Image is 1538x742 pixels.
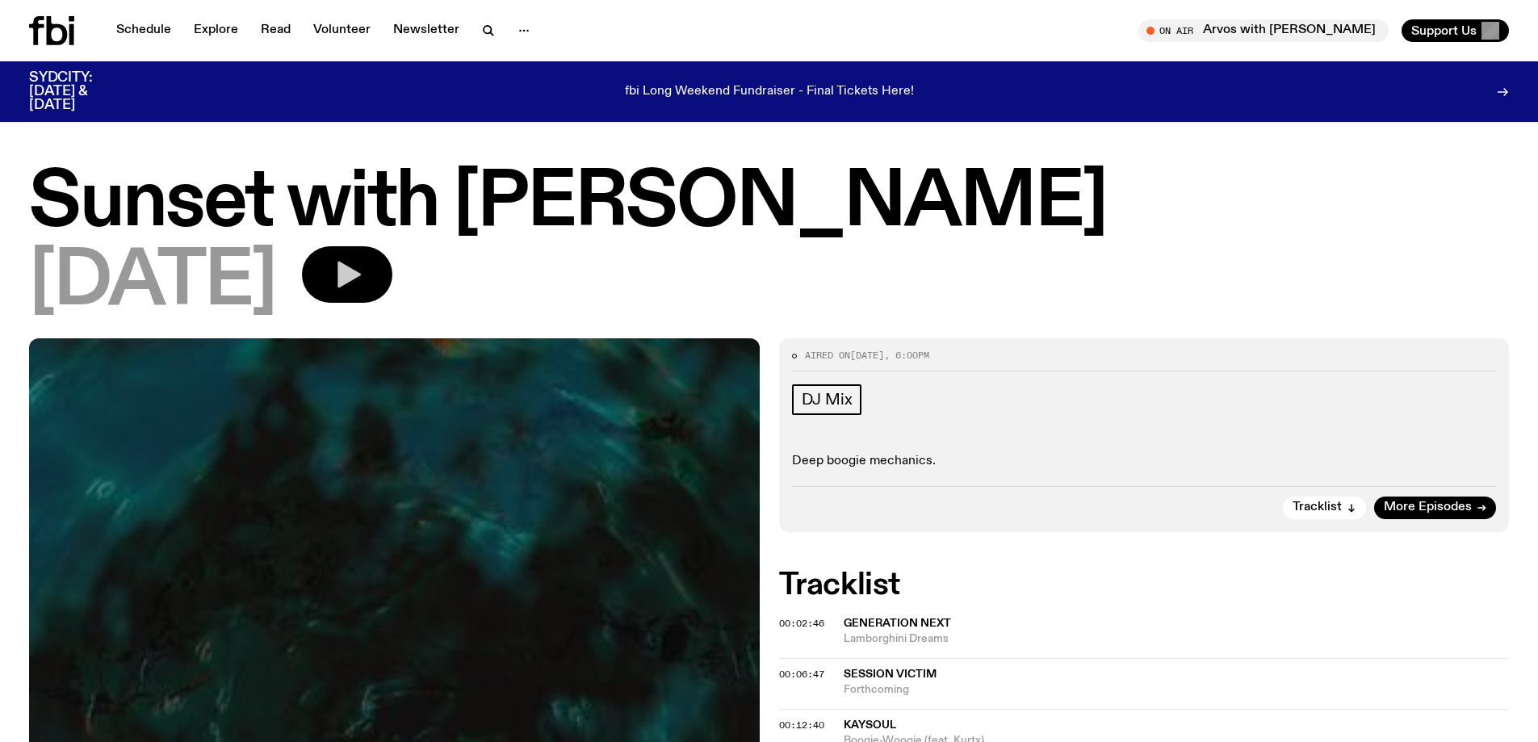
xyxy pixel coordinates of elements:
[29,71,132,112] h3: SYDCITY: [DATE] & [DATE]
[1374,497,1496,519] a: More Episodes
[1384,501,1472,514] span: More Episodes
[779,619,824,628] button: 00:02:46
[29,246,276,319] span: [DATE]
[29,167,1509,240] h1: Sunset with [PERSON_NAME]
[779,571,1510,600] h2: Tracklist
[1293,501,1342,514] span: Tracklist
[304,19,380,42] a: Volunteer
[792,384,862,415] a: DJ Mix
[625,85,914,99] p: fbi Long Weekend Fundraiser - Final Tickets Here!
[844,682,1510,698] span: Forthcoming
[251,19,300,42] a: Read
[779,670,824,679] button: 00:06:47
[1402,19,1509,42] button: Support Us
[1283,497,1366,519] button: Tracklist
[844,618,951,629] span: Generation Next
[1411,23,1477,38] span: Support Us
[805,349,850,362] span: Aired on
[107,19,181,42] a: Schedule
[802,391,853,409] span: DJ Mix
[844,669,937,680] span: Session Victim
[184,19,248,42] a: Explore
[884,349,929,362] span: , 6:00pm
[779,719,824,732] span: 00:12:40
[779,721,824,730] button: 00:12:40
[844,719,896,731] span: KaySoul
[850,349,884,362] span: [DATE]
[1138,19,1389,42] button: On AirArvos with [PERSON_NAME]
[779,668,824,681] span: 00:06:47
[792,454,1497,469] p: Deep boogie mechanics.
[844,631,1510,647] span: Lamborghini Dreams
[383,19,469,42] a: Newsletter
[779,617,824,630] span: 00:02:46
